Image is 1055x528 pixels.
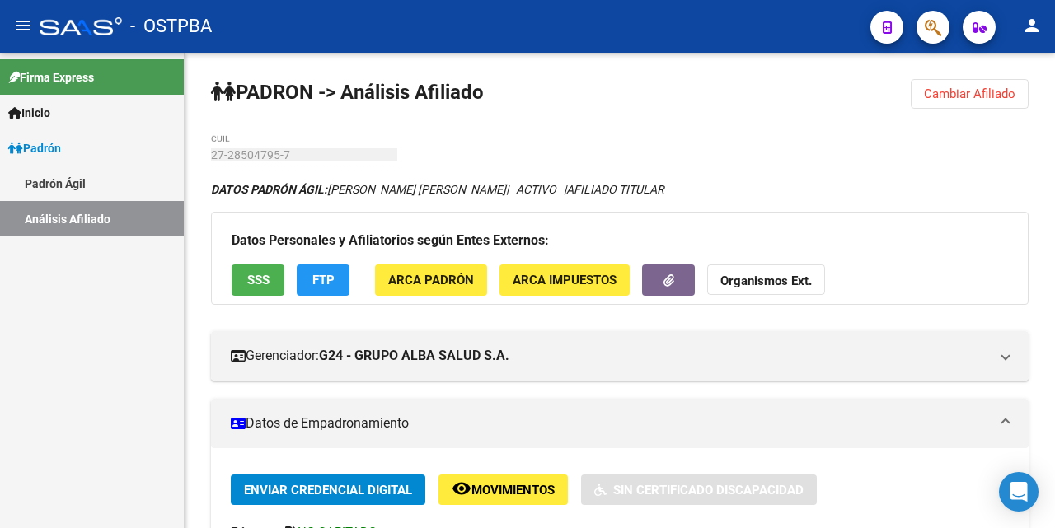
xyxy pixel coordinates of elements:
strong: PADRON -> Análisis Afiliado [211,81,484,104]
mat-expansion-panel-header: Datos de Empadronamiento [211,399,1029,448]
button: Enviar Credencial Digital [231,474,425,505]
span: [PERSON_NAME] [PERSON_NAME] [211,183,506,196]
button: ARCA Impuestos [499,264,630,295]
div: Open Intercom Messenger [999,472,1039,512]
span: FTP [312,273,335,288]
mat-icon: person [1022,16,1042,35]
span: SSS [247,273,270,288]
mat-panel-title: Gerenciador: [231,347,989,365]
span: Inicio [8,104,50,122]
span: Enviar Credencial Digital [244,483,412,498]
span: Padrón [8,139,61,157]
strong: G24 - GRUPO ALBA SALUD S.A. [319,347,509,365]
span: Movimientos [471,483,555,498]
span: ARCA Impuestos [513,273,617,288]
h3: Datos Personales y Afiliatorios según Entes Externos: [232,229,1008,252]
mat-expansion-panel-header: Gerenciador:G24 - GRUPO ALBA SALUD S.A. [211,331,1029,381]
span: Sin Certificado Discapacidad [613,483,804,498]
strong: Organismos Ext. [720,274,812,289]
mat-icon: remove_red_eye [452,479,471,498]
button: Sin Certificado Discapacidad [581,474,817,505]
button: SSS [232,264,284,295]
span: AFILIADO TITULAR [566,183,664,196]
button: Cambiar Afiliado [911,79,1029,109]
button: Organismos Ext. [707,264,825,295]
strong: DATOS PADRÓN ÁGIL: [211,183,327,196]
button: FTP [297,264,349,295]
button: Movimientos [438,474,568,505]
button: ARCA Padrón [375,264,487,295]
span: Firma Express [8,68,94,86]
mat-icon: menu [13,16,33,35]
mat-panel-title: Datos de Empadronamiento [231,414,989,432]
span: Cambiar Afiliado [924,86,1015,101]
span: - OSTPBA [130,8,212,44]
i: | ACTIVO | [211,183,664,196]
span: ARCA Padrón [388,273,474,288]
